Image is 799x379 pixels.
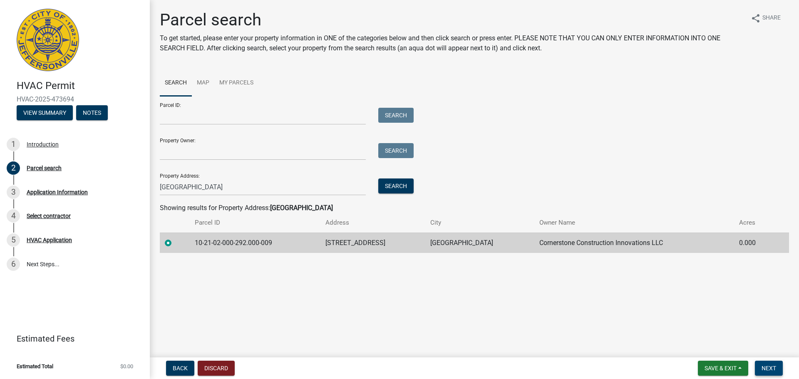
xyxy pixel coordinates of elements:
div: 1 [7,138,20,151]
button: shareShare [744,10,787,26]
button: Save & Exit [698,361,748,376]
div: Showing results for Property Address: [160,203,789,213]
button: Back [166,361,194,376]
button: Discard [198,361,235,376]
button: View Summary [17,105,73,120]
span: Next [762,365,776,372]
td: [GEOGRAPHIC_DATA] [425,233,534,253]
div: Parcel search [27,165,62,171]
wm-modal-confirm: Summary [17,110,73,116]
div: 3 [7,186,20,199]
td: 0.000 [734,233,774,253]
button: Search [378,178,414,193]
button: Next [755,361,783,376]
th: Address [320,213,425,233]
div: 6 [7,258,20,271]
td: Cornerstone Construction Innovations LLC [534,233,734,253]
button: Search [378,143,414,158]
div: 2 [7,161,20,175]
td: 10-21-02-000-292.000-009 [190,233,320,253]
td: [STREET_ADDRESS] [320,233,425,253]
div: HVAC Application [27,237,72,243]
button: Notes [76,105,108,120]
h4: HVAC Permit [17,80,143,92]
div: 5 [7,233,20,247]
button: Search [378,108,414,123]
a: Search [160,70,192,97]
a: Map [192,70,214,97]
strong: [GEOGRAPHIC_DATA] [270,204,333,212]
th: City [425,213,534,233]
span: HVAC-2025-473694 [17,95,133,103]
a: My Parcels [214,70,258,97]
div: Introduction [27,141,59,147]
h1: Parcel search [160,10,744,30]
p: To get started, please enter your property information in ONE of the categories below and then cl... [160,33,744,53]
span: Save & Exit [705,365,737,372]
span: Share [762,13,781,23]
span: Estimated Total [17,364,53,369]
div: 4 [7,209,20,223]
div: Select contractor [27,213,71,219]
span: Back [173,365,188,372]
wm-modal-confirm: Notes [76,110,108,116]
span: $0.00 [120,364,133,369]
th: Parcel ID [190,213,320,233]
th: Owner Name [534,213,734,233]
i: share [751,13,761,23]
img: City of Jeffersonville, Indiana [17,9,79,71]
div: Application Information [27,189,88,195]
th: Acres [734,213,774,233]
a: Estimated Fees [7,330,136,347]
